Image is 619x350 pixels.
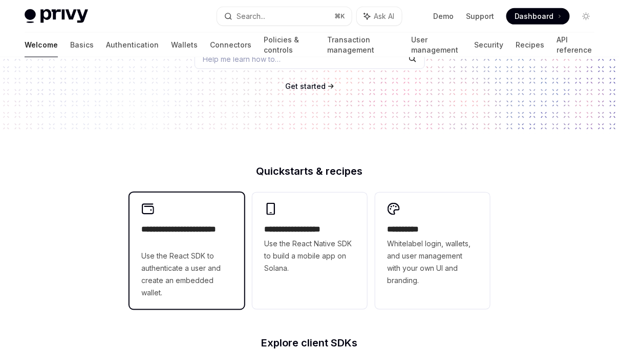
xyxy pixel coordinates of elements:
span: Use the React Native SDK to build a mobile app on Solana. [265,238,355,274]
span: Get started [285,82,326,90]
button: Ask AI [357,7,402,26]
a: Demo [433,11,454,21]
span: ⌘ K [335,12,346,20]
a: Recipes [516,33,544,57]
a: Policies & controls [264,33,315,57]
a: Security [474,33,503,57]
a: Connectors [210,33,251,57]
a: Support [466,11,494,21]
span: Dashboard [515,11,554,21]
a: **** **** **** ***Use the React Native SDK to build a mobile app on Solana. [252,193,367,309]
a: Welcome [25,33,58,57]
div: Search... [237,10,265,22]
a: Basics [70,33,94,57]
a: Wallets [171,33,198,57]
a: API reference [557,33,594,57]
a: Authentication [106,33,159,57]
span: Whitelabel login, wallets, and user management with your own UI and branding. [388,238,478,287]
a: Transaction management [328,33,399,57]
a: **** *****Whitelabel login, wallets, and user management with your own UI and branding. [375,193,490,309]
img: light logo [25,9,88,24]
a: Get started [285,81,326,91]
h2: Quickstarts & recipes [130,166,490,176]
span: Help me learn how to… [203,54,281,64]
h2: Explore client SDKs [130,338,490,348]
a: User management [411,33,462,57]
span: Use the React SDK to authenticate a user and create an embedded wallet. [142,250,232,299]
a: Dashboard [506,8,570,25]
button: Toggle dark mode [578,8,594,25]
button: Search...⌘K [217,7,351,26]
span: Ask AI [374,11,395,21]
